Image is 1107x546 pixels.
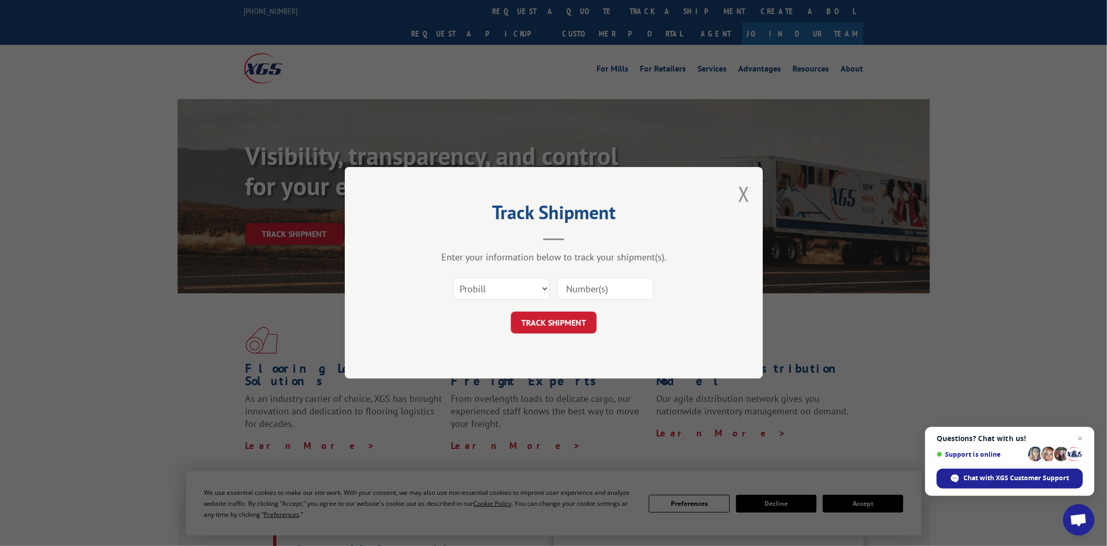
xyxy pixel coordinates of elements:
[937,450,1024,458] span: Support is online
[964,473,1069,483] span: Chat with XGS Customer Support
[937,469,1083,489] div: Chat with XGS Customer Support
[738,180,750,208] button: Close modal
[1063,504,1094,536] div: Open chat
[1074,432,1087,445] span: Close chat
[511,312,597,334] button: TRACK SHIPMENT
[397,205,710,225] h2: Track Shipment
[557,278,654,300] input: Number(s)
[397,252,710,264] div: Enter your information below to track your shipment(s).
[937,434,1083,443] span: Questions? Chat with us!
